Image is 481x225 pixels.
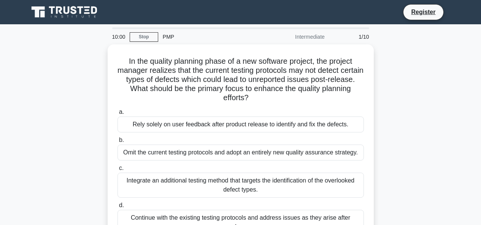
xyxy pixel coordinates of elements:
[130,32,158,42] a: Stop
[119,202,124,208] span: d.
[117,145,364,160] div: Omit the current testing protocols and adopt an entirely new quality assurance strategy.
[263,29,329,44] div: Intermediate
[406,7,440,17] a: Register
[117,116,364,132] div: Rely solely on user feedback after product release to identify and fix the defects.
[108,29,130,44] div: 10:00
[158,29,263,44] div: PMP
[119,109,124,115] span: a.
[117,173,364,198] div: Integrate an additional testing method that targets the identification of the overlooked defect t...
[329,29,374,44] div: 1/10
[117,57,365,103] h5: In the quality planning phase of a new software project, the project manager realizes that the cu...
[119,165,124,171] span: c.
[119,137,124,143] span: b.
